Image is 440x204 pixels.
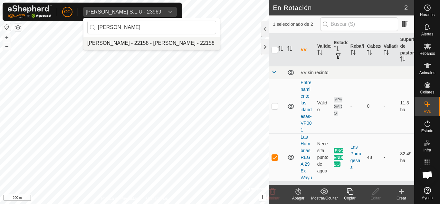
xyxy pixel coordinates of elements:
div: Apagar [285,195,311,201]
span: CC [64,8,71,15]
td: 48 [364,133,381,181]
span: Animales [419,71,435,75]
p-sorticon: Activar para ordenar [287,47,292,52]
span: 1 seleccionado de 2 [273,21,320,28]
span: Vilma Labra S.L.U - 23969 [83,7,164,17]
input: Buscar por región, país, empresa o propiedad [87,21,216,34]
p-sorticon: Activar para ordenar [278,47,283,52]
div: [PERSON_NAME] - 22158 - [PERSON_NAME] - 22158 [87,39,215,47]
p-sorticon: Activar para ordenar [400,57,405,63]
span: Collares [420,90,434,94]
div: Las Portugesas [350,144,362,171]
span: i [262,195,263,200]
span: VVs [424,110,431,113]
a: Las Humbrias REGA 29 Ex-Wayu [301,134,312,180]
p-sorticon: Activar para ordenar [350,51,356,56]
input: Buscar (S) [320,17,398,31]
p-sorticon: Activar para ordenar [384,51,389,56]
div: Editar [363,195,388,201]
span: Estado [421,129,433,133]
ul: Option List [83,37,220,50]
td: 82.49 ha [397,133,414,181]
span: Horarios [420,13,435,17]
span: Eliminar [265,196,279,200]
p-sorticon: Activar para ordenar [367,51,372,56]
span: APAGADO [334,97,342,116]
div: VV sin recinto [301,70,412,75]
h2: En Rotación [273,4,404,12]
span: Rebaños [419,52,435,55]
a: Entrenamiento las irlandesas-VP001 [301,80,311,132]
div: Copiar [337,195,363,201]
span: Alertas [421,32,433,36]
div: dropdown trigger [164,7,177,17]
th: Rebaño [348,34,365,66]
th: Vallado [381,34,398,66]
th: Cabezas [364,34,381,66]
div: Chat abierto [418,165,437,185]
td: 11.3 ha [397,79,414,133]
p-sorticon: Activar para ordenar [334,47,339,52]
button: + [3,34,11,42]
td: Necesita punto de agua [315,133,331,181]
span: Mapa de Calor [416,168,438,175]
th: VV [298,34,315,66]
span: 2 [404,3,408,13]
td: 0 [364,79,381,133]
a: Ayuda [415,184,440,202]
li: Ricardo Castro Marin - 22158 [83,37,220,50]
div: Crear [388,195,414,201]
span: Ayuda [422,196,433,200]
a: Contáctenos [146,196,168,201]
span: ENCENDIDO [334,148,343,167]
p-sorticon: Activar para ordenar [317,51,322,56]
td: - [381,79,398,133]
a: Política de Privacidad [101,196,138,201]
button: Restablecer Mapa [3,23,11,31]
div: Mostrar/Ocultar [311,195,337,201]
th: Validez [315,34,331,66]
button: Capas del Mapa [14,24,22,31]
button: i [259,194,266,201]
td: - [381,133,398,181]
th: Superficie de pastoreo [397,34,414,66]
div: [PERSON_NAME] S.L.U - 23969 [86,9,161,15]
td: Válido [315,79,331,133]
img: Logo Gallagher [8,5,52,18]
th: Estado [331,34,348,66]
div: - [350,103,362,110]
span: Infra [423,148,431,152]
button: – [3,42,11,50]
